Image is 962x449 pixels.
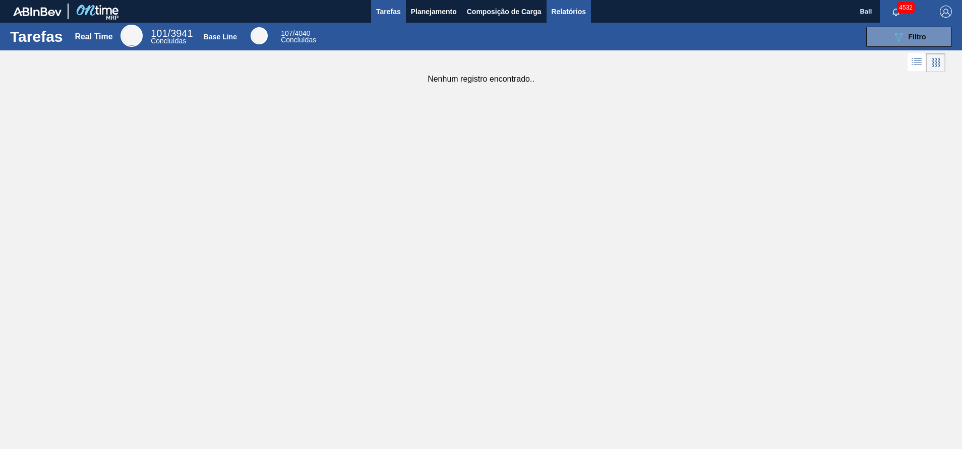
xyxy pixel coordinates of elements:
span: Concluídas [281,36,316,44]
span: Composição de Carga [467,6,542,18]
div: Base Line [281,30,316,43]
h1: Tarefas [10,31,63,42]
div: Base Line [251,27,268,44]
button: Filtro [866,27,952,47]
span: / 3941 [151,28,193,39]
span: 107 [281,29,292,37]
div: Real Time [151,29,193,44]
span: 4532 [897,2,915,13]
span: Tarefas [376,6,401,18]
span: 101 [151,28,167,39]
div: Visão em Lista [908,53,926,72]
span: Concluídas [151,37,186,45]
span: Filtro [909,33,926,41]
img: TNhmsLtSVTkK8tSr43FrP2fwEKptu5GPRR3wAAAABJRU5ErkJggg== [13,7,62,16]
img: Logout [940,6,952,18]
div: Base Line [204,33,237,41]
span: / 4040 [281,29,310,37]
span: Relatórios [552,6,586,18]
span: Planejamento [411,6,457,18]
div: Visão em Cards [926,53,945,72]
div: Real Time [121,25,143,47]
div: Real Time [75,32,112,41]
button: Notificações [880,5,912,19]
